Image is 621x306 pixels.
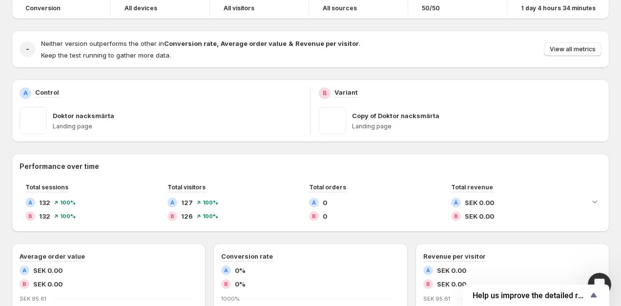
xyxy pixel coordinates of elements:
div: The experiment will only run on the market you choose. [8,58,160,89]
button: Expand chart [588,195,601,208]
h2: B [28,213,32,219]
span: 127 [181,198,193,207]
h2: B [454,213,458,219]
strong: Average order value [221,40,287,47]
button: Show survey - Help us improve the detailed report for A/B campaigns [473,289,600,301]
span: SEK 0.00 [33,265,62,275]
h3: Average order value [20,251,85,261]
div: I just wanted to check in and see if you need any support while setting up the specific market. S... [16,135,152,211]
text: 1000% [221,295,240,302]
p: Doktor nacksmärta [53,111,114,121]
button: Send a message… [167,227,183,243]
span: 100 % [60,213,76,219]
button: Scroll to bottom [89,168,106,185]
text: SEK 95.61 [20,295,46,302]
h2: - [26,44,29,54]
h2: A [224,267,228,273]
div: yes, you are right [8,36,83,57]
h2: B [22,281,26,287]
span: SEK 0.00 [437,279,466,289]
span: 0 [323,198,327,207]
div: [DATE] [8,97,187,110]
img: Doktor nacksmärta [20,107,47,134]
text: SEK 95.61 [423,295,450,302]
span: Total revenue [451,184,493,191]
strong: & [289,40,293,47]
span: 0 [323,211,327,221]
p: Landing page [53,122,303,130]
button: View all metrics [544,42,601,56]
span: SEK 0.00 [33,279,62,289]
button: go back [6,4,25,22]
span: 0% [235,265,246,275]
span: Total orders [309,184,346,191]
h2: B [323,89,327,97]
span: View all metrics [550,45,596,53]
span: SEK 0.00 [437,265,466,275]
div: Antony says… [8,58,187,97]
button: Emoji picker [15,231,23,239]
div: yes, you are right [16,41,76,51]
textarea: Message… [8,191,187,227]
strong: Revenue per visitor [295,40,359,47]
div: The experiment will only run on the market you choose. [16,64,152,83]
h4: All visitors [224,4,254,12]
h2: A [22,267,26,273]
p: Active in the last 15m [47,12,117,22]
h2: A [170,200,174,205]
span: Keep the test running to gather more data. [41,51,171,59]
h1: [PERSON_NAME] [47,5,111,12]
h2: A [23,89,28,97]
p: Control [35,87,59,97]
h2: B [224,281,228,287]
span: Total sessions [25,184,68,191]
h3: Conversion rate [221,251,273,261]
h2: A [454,200,458,205]
div: Close [171,4,189,21]
p: Landing page [352,122,602,130]
p: Copy of Doktor nacksmärta [352,111,439,121]
h2: A [312,200,316,205]
span: 100 % [203,213,218,219]
span: SEK 0.00 [465,211,494,221]
iframe: Intercom live chat [588,273,611,296]
span: 132 [39,198,50,207]
div: Hi [PERSON_NAME], I hope you’re doing well! [16,116,152,135]
strong: Conversion rate [164,40,217,47]
span: Total visitors [167,184,206,191]
h4: All devices [124,4,157,12]
h2: B [312,213,316,219]
span: Help us improve the detailed report for A/B campaigns [473,291,588,300]
strong: , [217,40,219,47]
span: 0% [235,279,246,289]
img: Profile image for Antony [28,5,43,21]
span: 100 % [60,200,76,205]
h2: A [28,200,32,205]
span: 100 % [203,200,218,205]
span: 132 [39,211,50,221]
span: 50/50 [422,4,440,12]
span: 1 day 4 hours 34 minutes [521,4,596,12]
div: Rasmus says… [8,7,187,36]
span: Conversion [25,4,61,12]
p: Variant [334,87,358,97]
span: Neither version outperforms the other in . [41,40,360,47]
h2: A [426,267,430,273]
h3: Revenue per visitor [423,251,486,261]
h2: B [426,281,430,287]
h4: All sources [323,4,357,12]
img: Copy of Doktor nacksmärta [319,107,346,134]
div: Antony says… [8,36,187,58]
span: 126 [181,211,193,221]
span: SEK 0.00 [465,198,494,207]
h2: Performance over time [20,162,601,171]
h2: B [170,213,174,219]
button: Home [153,4,171,22]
